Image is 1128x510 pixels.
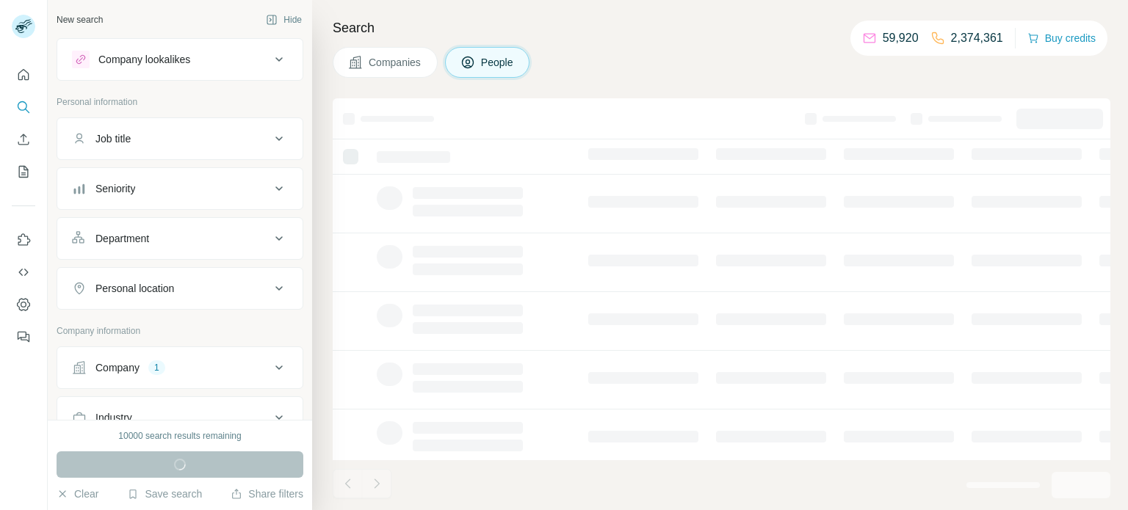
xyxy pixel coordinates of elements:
[57,95,303,109] p: Personal information
[369,55,422,70] span: Companies
[883,29,919,47] p: 59,920
[12,126,35,153] button: Enrich CSV
[12,94,35,120] button: Search
[12,159,35,185] button: My lists
[256,9,312,31] button: Hide
[57,324,303,338] p: Company information
[57,42,303,77] button: Company lookalikes
[57,271,303,306] button: Personal location
[57,400,303,435] button: Industry
[127,487,202,501] button: Save search
[98,52,190,67] div: Company lookalikes
[57,350,303,385] button: Company1
[95,360,140,375] div: Company
[95,131,131,146] div: Job title
[12,291,35,318] button: Dashboard
[95,281,174,296] div: Personal location
[95,181,135,196] div: Seniority
[481,55,515,70] span: People
[57,13,103,26] div: New search
[333,18,1110,38] h4: Search
[1027,28,1096,48] button: Buy credits
[12,227,35,253] button: Use Surfe on LinkedIn
[148,361,165,374] div: 1
[57,121,303,156] button: Job title
[57,171,303,206] button: Seniority
[95,231,149,246] div: Department
[12,324,35,350] button: Feedback
[12,62,35,88] button: Quick start
[95,410,132,425] div: Industry
[57,221,303,256] button: Department
[951,29,1003,47] p: 2,374,361
[57,487,98,501] button: Clear
[231,487,303,501] button: Share filters
[12,259,35,285] button: Use Surfe API
[118,429,241,442] div: 10000 search results remaining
